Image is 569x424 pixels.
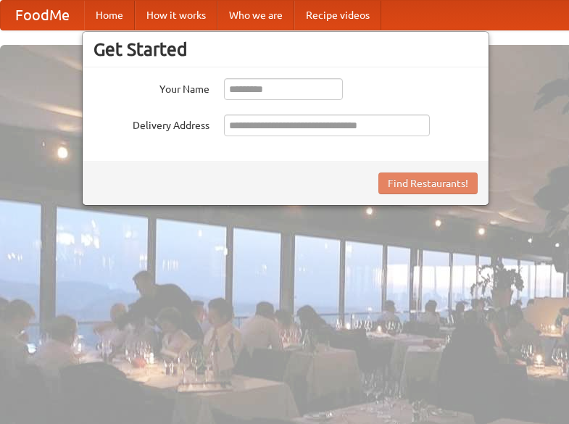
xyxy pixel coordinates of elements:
[94,78,209,96] label: Your Name
[135,1,217,30] a: How it works
[217,1,294,30] a: Who we are
[378,172,478,194] button: Find Restaurants!
[1,1,84,30] a: FoodMe
[84,1,135,30] a: Home
[294,1,381,30] a: Recipe videos
[94,38,478,60] h3: Get Started
[94,115,209,133] label: Delivery Address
